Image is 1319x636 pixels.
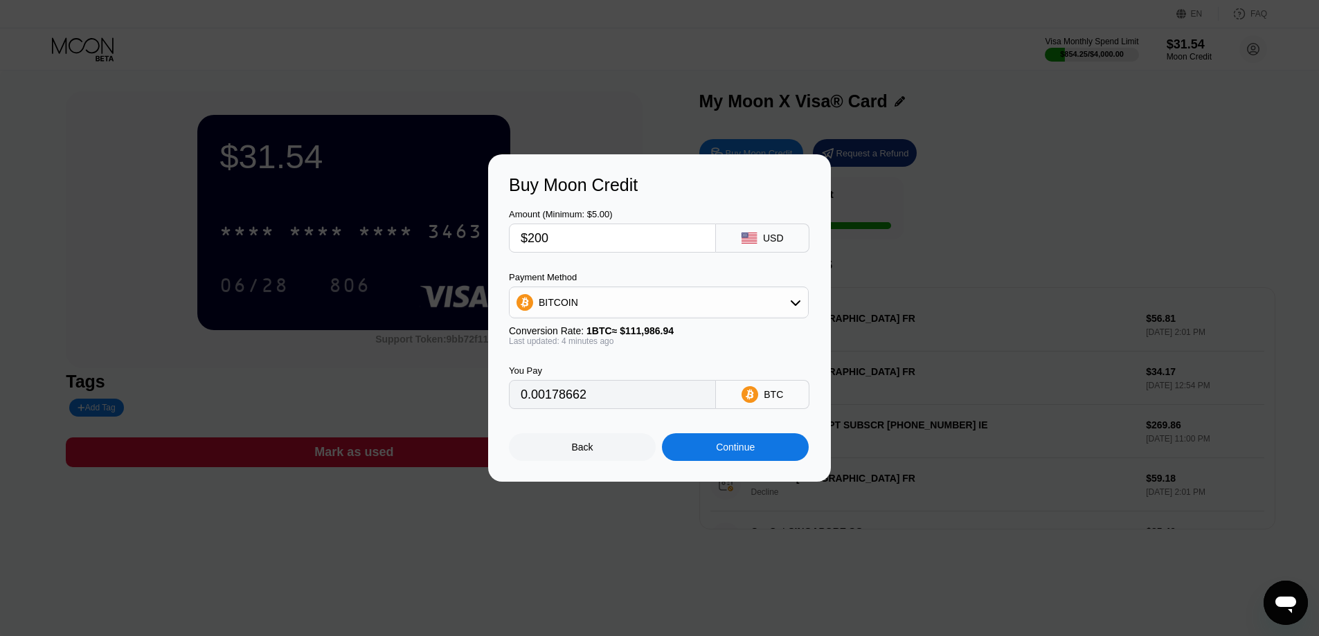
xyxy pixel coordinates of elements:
[509,272,809,282] div: Payment Method
[509,433,656,461] div: Back
[763,233,784,244] div: USD
[764,389,783,400] div: BTC
[510,289,808,316] div: BITCOIN
[572,442,593,453] div: Back
[509,209,716,219] div: Amount (Minimum: $5.00)
[509,175,810,195] div: Buy Moon Credit
[509,336,809,346] div: Last updated: 4 minutes ago
[586,325,674,336] span: 1 BTC ≈ $111,986.94
[509,365,716,376] div: You Pay
[716,442,755,453] div: Continue
[539,297,578,308] div: BITCOIN
[521,224,704,252] input: $0.00
[662,433,809,461] div: Continue
[1264,581,1308,625] iframe: Button to launch messaging window
[509,325,809,336] div: Conversion Rate:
